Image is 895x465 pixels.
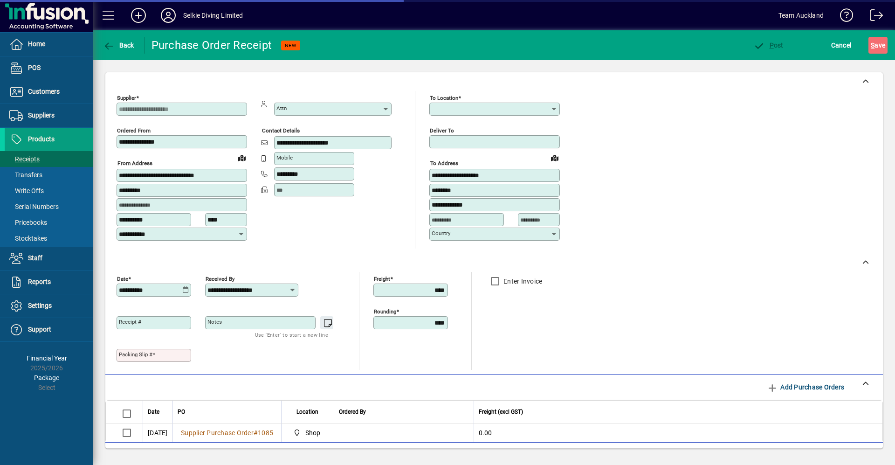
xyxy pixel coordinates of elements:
[28,40,45,48] span: Home
[178,428,276,438] a: Supplier Purchase Order#1085
[151,38,272,53] div: Purchase Order Receipt
[296,407,318,417] span: Location
[207,319,222,325] mat-label: Notes
[831,38,852,53] span: Cancel
[829,37,854,54] button: Cancel
[432,230,450,236] mat-label: Country
[688,448,734,463] span: Receive All
[430,95,458,101] mat-label: To location
[28,326,51,333] span: Support
[178,407,185,417] span: PO
[547,150,562,165] a: View on map
[819,448,857,463] span: Product
[5,230,93,246] a: Stocktakes
[143,423,172,442] td: [DATE]
[148,407,168,417] div: Date
[430,127,454,134] mat-label: Deliver To
[34,374,59,382] span: Package
[871,38,885,53] span: ave
[763,379,848,396] button: Add Purchase Orders
[27,354,67,362] span: Financial Year
[374,308,396,314] mat-label: Rounding
[28,88,60,95] span: Customers
[5,151,93,167] a: Receipts
[5,80,93,104] a: Customers
[276,154,293,161] mat-label: Mobile
[181,429,254,437] span: Supplier Purchase Order
[28,254,42,262] span: Staff
[178,407,276,417] div: PO
[148,407,159,417] span: Date
[502,277,542,286] label: Enter Invoice
[305,428,321,437] span: Shop
[28,302,52,309] span: Settings
[9,219,47,226] span: Pricebooks
[5,56,93,80] a: POS
[474,423,883,442] td: 0.00
[770,42,774,49] span: P
[5,271,93,294] a: Reports
[276,105,287,111] mat-label: Attn
[206,275,234,282] mat-label: Received by
[258,429,273,437] span: 1085
[815,447,862,464] button: Product
[28,135,55,143] span: Products
[767,380,844,395] span: Add Purchase Orders
[5,167,93,183] a: Transfers
[28,64,41,71] span: POS
[291,427,324,438] span: Shop
[5,104,93,127] a: Suppliers
[93,37,145,54] app-page-header-button: Back
[285,42,296,49] span: NEW
[9,235,47,242] span: Stocktakes
[863,2,883,32] a: Logout
[9,203,59,210] span: Serial Numbers
[183,8,243,23] div: Selkie Diving Limited
[28,278,51,285] span: Reports
[778,8,824,23] div: Team Auckland
[101,37,137,54] button: Back
[119,351,152,358] mat-label: Packing Slip #
[868,37,888,54] button: Save
[374,275,390,282] mat-label: Freight
[124,7,153,24] button: Add
[28,111,55,119] span: Suppliers
[9,155,40,163] span: Receipts
[255,329,328,340] mat-hint: Use 'Enter' to start a new line
[117,127,151,134] mat-label: Ordered from
[685,447,737,464] button: Receive All
[339,407,366,417] span: Ordered By
[479,407,523,417] span: Freight (excl GST)
[5,183,93,199] a: Write Offs
[5,215,93,230] a: Pricebooks
[5,294,93,318] a: Settings
[117,275,128,282] mat-label: Date
[5,247,93,270] a: Staff
[5,199,93,215] a: Serial Numbers
[9,171,42,179] span: Transfers
[254,429,258,437] span: #
[751,37,786,54] button: Post
[119,319,141,325] mat-label: Receipt #
[117,95,136,101] mat-label: Supplier
[5,318,93,341] a: Support
[234,150,249,165] a: View on map
[5,33,93,56] a: Home
[753,42,784,49] span: ost
[871,42,874,49] span: S
[479,407,871,417] div: Freight (excl GST)
[339,407,469,417] div: Ordered By
[153,7,183,24] button: Profile
[9,187,44,194] span: Write Offs
[833,2,854,32] a: Knowledge Base
[103,42,134,49] span: Back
